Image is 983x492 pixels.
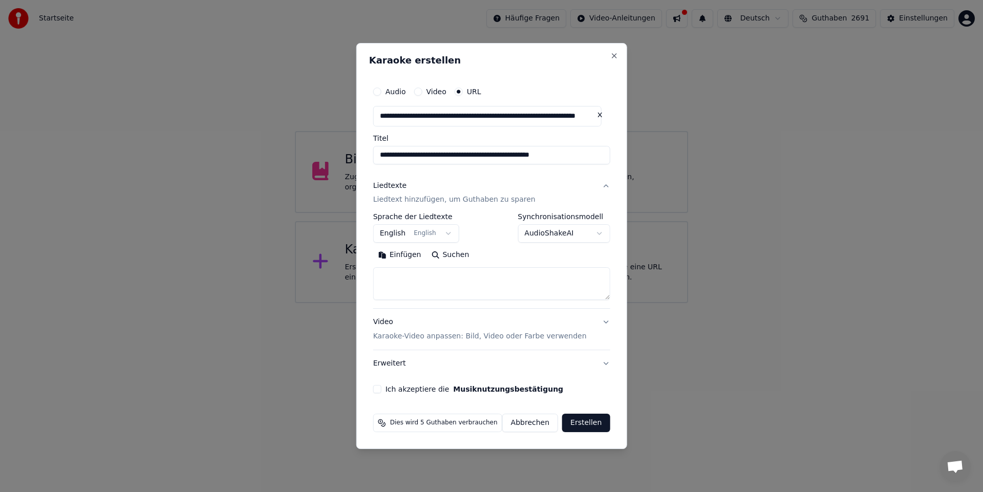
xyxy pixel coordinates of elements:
label: Titel [373,135,610,142]
button: Einfügen [373,247,426,264]
label: Video [426,88,446,95]
button: Erweitert [373,350,610,377]
button: VideoKaraoke-Video anpassen: Bild, Video oder Farbe verwenden [373,309,610,350]
h2: Karaoke erstellen [369,56,614,65]
p: Karaoke-Video anpassen: Bild, Video oder Farbe verwenden [373,331,587,341]
button: Suchen [426,247,474,264]
label: Ich akzeptiere die [386,386,563,393]
label: Sprache der Liedtexte [373,213,459,221]
label: Synchronisationsmodell [518,213,610,221]
p: Liedtext hinzufügen, um Guthaben zu sparen [373,195,536,205]
button: Abbrechen [502,414,558,432]
span: Dies wird 5 Guthaben verbrauchen [390,419,498,427]
label: Audio [386,88,406,95]
div: LiedtexteLiedtext hinzufügen, um Guthaben zu sparen [373,213,610,309]
button: LiedtexteLiedtext hinzufügen, um Guthaben zu sparen [373,173,610,213]
button: Ich akzeptiere die [453,386,563,393]
button: Erstellen [562,414,610,432]
label: URL [467,88,481,95]
div: Liedtexte [373,181,407,191]
div: Video [373,317,587,342]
